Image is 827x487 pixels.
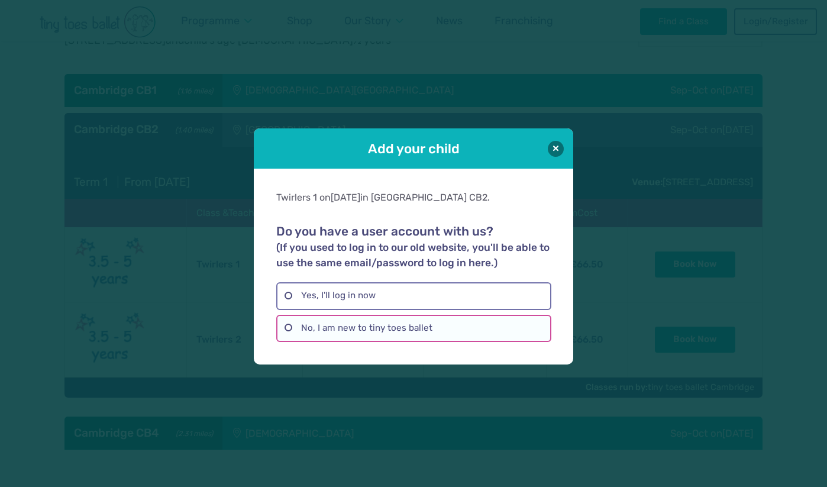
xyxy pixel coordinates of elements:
[276,282,551,309] label: Yes, I'll log in now
[276,191,551,204] div: Twirlers 1 on in [GEOGRAPHIC_DATA] CB2.
[276,224,551,270] h2: Do you have a user account with us?
[331,192,360,203] span: [DATE]
[276,315,551,342] label: No, I am new to tiny toes ballet
[276,241,550,269] small: (If you used to log in to our old website, you'll be able to use the same email/password to log i...
[287,140,540,158] h1: Add your child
